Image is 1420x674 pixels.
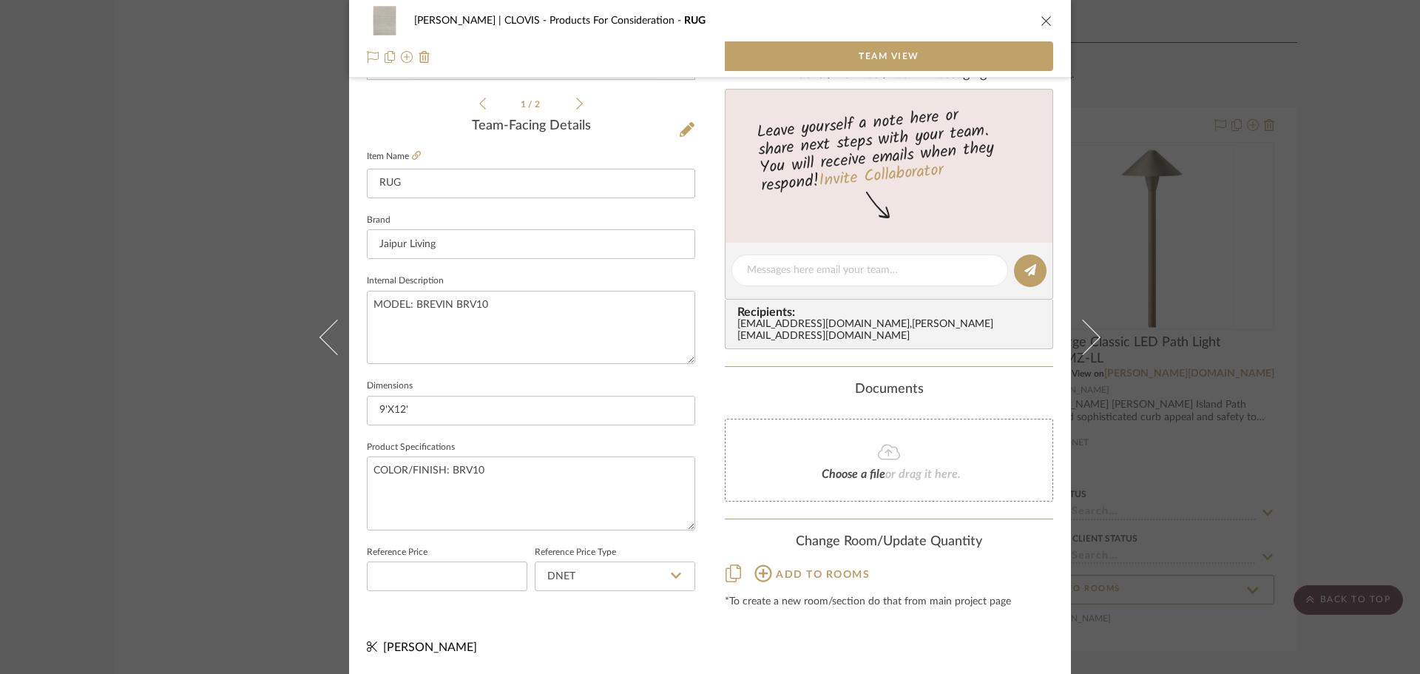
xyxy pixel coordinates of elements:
div: Change Room/Update Quantity [725,534,1053,550]
span: or drag it here. [885,468,961,480]
img: 708d16d8-8734-4939-9558-c74a82ebf165_48x40.jpg [367,6,402,36]
label: Item Name [367,150,421,163]
div: Leave yourself a note here or share next steps with your team. You will receive emails when they ... [723,99,1055,198]
div: Documents [725,382,1053,398]
label: Reference Price [367,549,427,556]
input: Enter Item Name [367,169,695,198]
input: Enter Brand [367,229,695,259]
span: Products For Consideration [550,16,684,26]
span: Team View [859,41,919,71]
div: [EMAIL_ADDRESS][DOMAIN_NAME] , [PERSON_NAME][EMAIL_ADDRESS][DOMAIN_NAME] [737,319,1047,343]
div: Team-Facing Details [367,118,695,135]
button: Add to rooms [754,562,870,584]
span: / [528,100,535,109]
div: *To create a new room/section do that from main project page [725,596,1053,608]
span: [PERSON_NAME] [383,641,477,653]
span: Recipients: [737,306,1047,319]
input: Enter the dimensions of this item [367,396,695,425]
button: close [1040,14,1053,27]
label: Product Specifications [367,444,455,451]
a: Invite Collaborator [818,158,944,195]
label: Internal Description [367,277,444,285]
img: Remove from project [419,51,430,63]
label: Reference Price Type [535,549,616,556]
label: Dimensions [367,383,413,390]
span: Choose a file [822,468,885,480]
label: Brand [367,217,390,224]
span: Add to rooms [776,570,870,580]
span: 1 [521,100,528,109]
span: [PERSON_NAME] | CLOVIS [414,16,550,26]
span: 2 [535,100,542,109]
span: RUG [684,16,706,26]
